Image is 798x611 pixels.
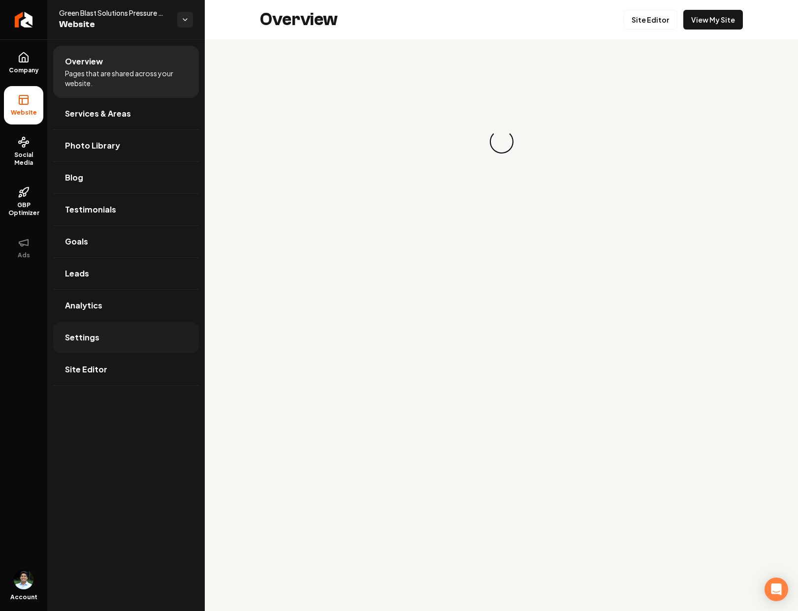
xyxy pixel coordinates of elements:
img: Rebolt Logo [15,12,33,28]
span: Goals [65,236,88,247]
span: Photo Library [65,140,120,152]
span: Website [7,109,41,117]
a: Photo Library [53,130,199,161]
span: Blog [65,172,83,183]
a: Services & Areas [53,98,199,129]
div: Open Intercom Messenger [765,578,788,601]
img: Arwin Rahmatpanah [14,570,33,589]
span: Account [10,593,37,601]
h2: Overview [260,10,338,30]
span: Website [59,18,169,31]
span: Settings [65,332,99,343]
span: GBP Optimizer [4,201,43,217]
a: Blog [53,162,199,193]
a: Company [4,44,43,82]
span: Analytics [65,300,102,311]
a: Social Media [4,128,43,175]
a: View My Site [683,10,743,30]
span: Overview [65,56,103,67]
a: Leads [53,258,199,289]
span: Social Media [4,151,43,167]
a: Site Editor [623,10,677,30]
a: Settings [53,322,199,353]
a: GBP Optimizer [4,179,43,225]
span: Leads [65,268,89,279]
a: Site Editor [53,354,199,385]
span: Green Blast Solutions Pressure Washing [59,8,169,18]
span: Company [5,66,43,74]
div: Loading [488,129,514,155]
button: Ads [4,229,43,267]
span: Site Editor [65,364,107,375]
button: Open user button [14,570,33,589]
a: Goals [53,226,199,257]
a: Testimonials [53,194,199,225]
span: Services & Areas [65,108,131,120]
a: Analytics [53,290,199,321]
span: Pages that are shared across your website. [65,68,187,88]
span: Ads [14,251,34,259]
span: Testimonials [65,204,116,215]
